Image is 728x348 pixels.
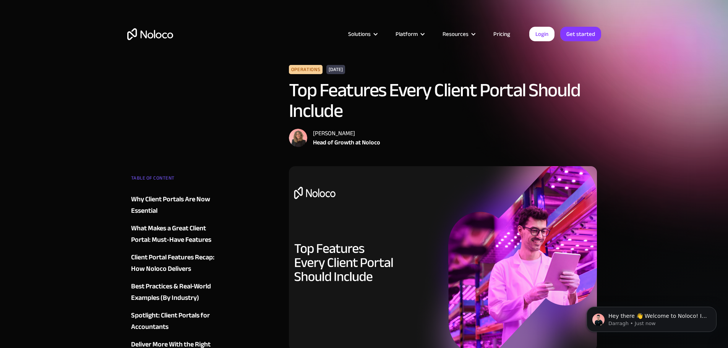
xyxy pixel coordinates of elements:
[131,252,224,275] a: Client Portal Features Recap: How Noloco Delivers
[339,29,386,39] div: Solutions
[131,281,224,304] a: Best Practices & Real‑World Examples (By Industry)
[127,28,173,40] a: home
[575,291,728,344] iframe: Intercom notifications message
[131,194,224,217] a: Why Client Portals Are Now Essential
[484,29,520,39] a: Pricing
[529,27,555,41] a: Login
[386,29,433,39] div: Platform
[131,172,224,188] div: TABLE OF CONTENT
[131,310,224,333] a: Spotlight: Client Portals for Accountants
[348,29,371,39] div: Solutions
[560,27,601,41] a: Get started
[313,138,380,147] div: Head of Growth at Noloco
[396,29,418,39] div: Platform
[313,129,380,138] div: [PERSON_NAME]
[131,223,224,246] a: What Makes a Great Client Portal: Must-Have Features
[433,29,484,39] div: Resources
[443,29,469,39] div: Resources
[289,80,597,121] h1: Top Features Every Client Portal Should Include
